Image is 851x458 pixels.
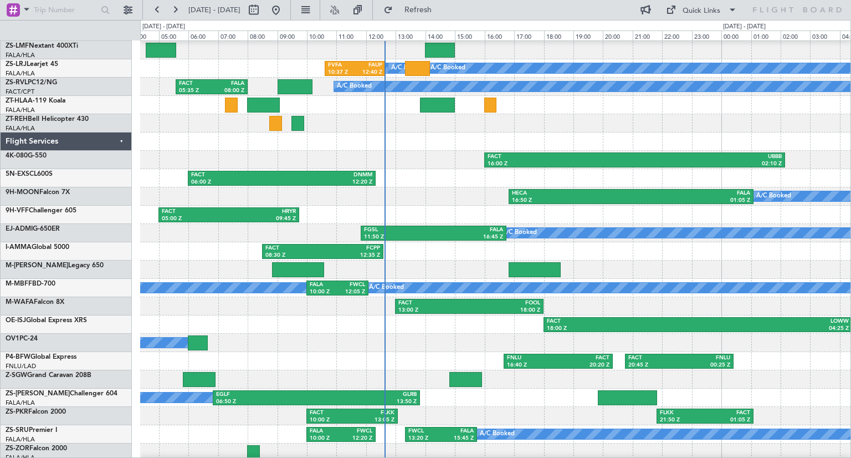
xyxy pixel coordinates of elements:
[628,362,679,369] div: 20:45 Z
[355,69,382,77] div: 12:40 Z
[216,391,316,399] div: EGLF
[660,409,705,417] div: FLKK
[310,409,352,417] div: FACT
[628,354,679,362] div: FACT
[6,61,58,68] a: ZS-LRJLearjet 45
[6,69,35,78] a: FALA/HLA
[469,307,540,314] div: 18:00 Z
[488,153,635,161] div: FACT
[631,190,750,197] div: FALA
[514,30,544,40] div: 17:00
[512,190,631,197] div: HECA
[810,30,839,40] div: 03:00
[278,30,307,40] div: 09:00
[6,335,19,342] span: OV1
[6,43,78,49] a: ZS-LMFNextant 400XTi
[408,435,441,442] div: 13:20 Z
[512,197,631,205] div: 16:50 Z
[6,189,70,196] a: 9H-MOONFalcon 7X
[398,307,469,314] div: 13:00 Z
[310,288,337,296] div: 10:00 Z
[366,30,396,40] div: 12:00
[544,30,573,40] div: 18:00
[6,79,57,86] a: ZS-RVLPC12/NG
[310,416,352,424] div: 10:00 Z
[660,416,705,424] div: 21:50 Z
[434,226,504,234] div: FALA
[395,6,442,14] span: Refresh
[6,281,55,287] a: M-MBFFBD-700
[781,30,810,40] div: 02:00
[248,30,277,40] div: 08:00
[721,30,751,40] div: 00:00
[679,354,730,362] div: FNLU
[378,1,445,19] button: Refresh
[369,279,404,296] div: A/C Booked
[396,30,425,40] div: 13:00
[6,207,76,214] a: 9H-VFFChallenger 605
[364,233,434,241] div: 11:50 Z
[188,30,218,40] div: 06:00
[480,426,515,442] div: A/C Booked
[547,318,698,325] div: FACT
[603,30,632,40] div: 20:00
[679,362,730,369] div: 00:25 Z
[6,244,32,251] span: I-AMMA
[6,299,64,306] a: M-WAFAFalcon 8X
[6,262,68,269] span: M-[PERSON_NAME]
[441,435,474,442] div: 15:45 Z
[328,69,355,77] div: 10:37 Z
[6,79,28,86] span: ZS-RVL
[229,215,296,223] div: 09:45 Z
[6,116,28,123] span: ZT-REH
[425,30,455,40] div: 14:00
[6,445,67,452] a: ZS-ZORFalcon 2000
[6,152,28,159] span: 4K-080
[6,372,27,379] span: Z-SGW
[705,416,750,424] div: 01:05 Z
[698,325,849,333] div: 04:25 Z
[6,317,26,324] span: OE-ISJ
[698,318,849,325] div: LOWW
[6,427,57,434] a: ZS-SRUPremier I
[485,30,514,40] div: 16:00
[6,171,53,177] a: 5N-EXSCL600S
[216,398,316,406] div: 06:50 Z
[142,22,185,32] div: [DATE] - [DATE]
[352,416,395,424] div: 13:05 Z
[547,325,698,333] div: 18:00 Z
[6,226,33,232] span: EJ-ADMI
[633,30,662,40] div: 21:00
[129,30,158,40] div: 04:00
[430,60,465,77] div: A/C Booked
[6,171,29,177] span: 5N-EXS
[502,225,537,241] div: A/C Booked
[341,435,373,442] div: 12:20 Z
[507,354,558,362] div: FNLU
[212,80,244,88] div: FALA
[507,362,558,369] div: 16:40 Z
[6,409,66,415] a: ZS-PKRFalcon 2000
[316,391,417,399] div: GLRB
[558,354,609,362] div: FACT
[455,30,484,40] div: 15:00
[336,30,366,40] div: 11:00
[558,362,609,369] div: 20:20 Z
[265,245,322,252] div: FACT
[6,427,29,434] span: ZS-SRU
[6,43,29,49] span: ZS-LMF
[6,116,89,123] a: ZT-REHBell Helicopter 430
[6,335,38,342] a: OV1PC-24
[723,22,766,32] div: [DATE] - [DATE]
[6,281,32,287] span: M-MBFF
[364,226,434,234] div: FGSL
[188,5,240,15] span: [DATE] - [DATE]
[6,354,30,360] span: P4-BFW
[307,30,336,40] div: 10:00
[398,299,469,307] div: FACT
[683,6,720,17] div: Quick Links
[6,61,27,68] span: ZS-LRJ
[441,428,474,435] div: FALA
[6,226,60,232] a: EJ-ADMIG-650ER
[265,252,322,259] div: 08:30 Z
